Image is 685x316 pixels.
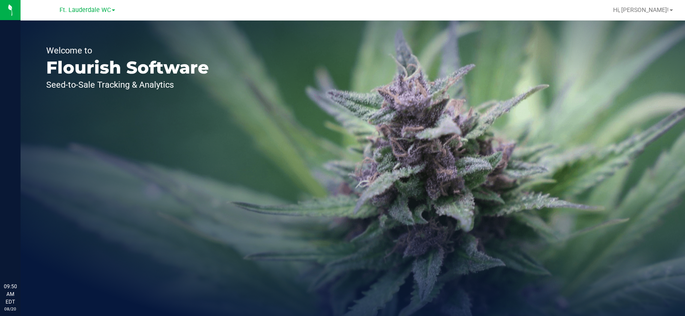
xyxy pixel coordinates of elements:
[60,6,111,14] span: Ft. Lauderdale WC
[46,80,209,89] p: Seed-to-Sale Tracking & Analytics
[4,283,17,306] p: 09:50 AM EDT
[46,46,209,55] p: Welcome to
[46,59,209,76] p: Flourish Software
[613,6,669,13] span: Hi, [PERSON_NAME]!
[4,306,17,312] p: 08/20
